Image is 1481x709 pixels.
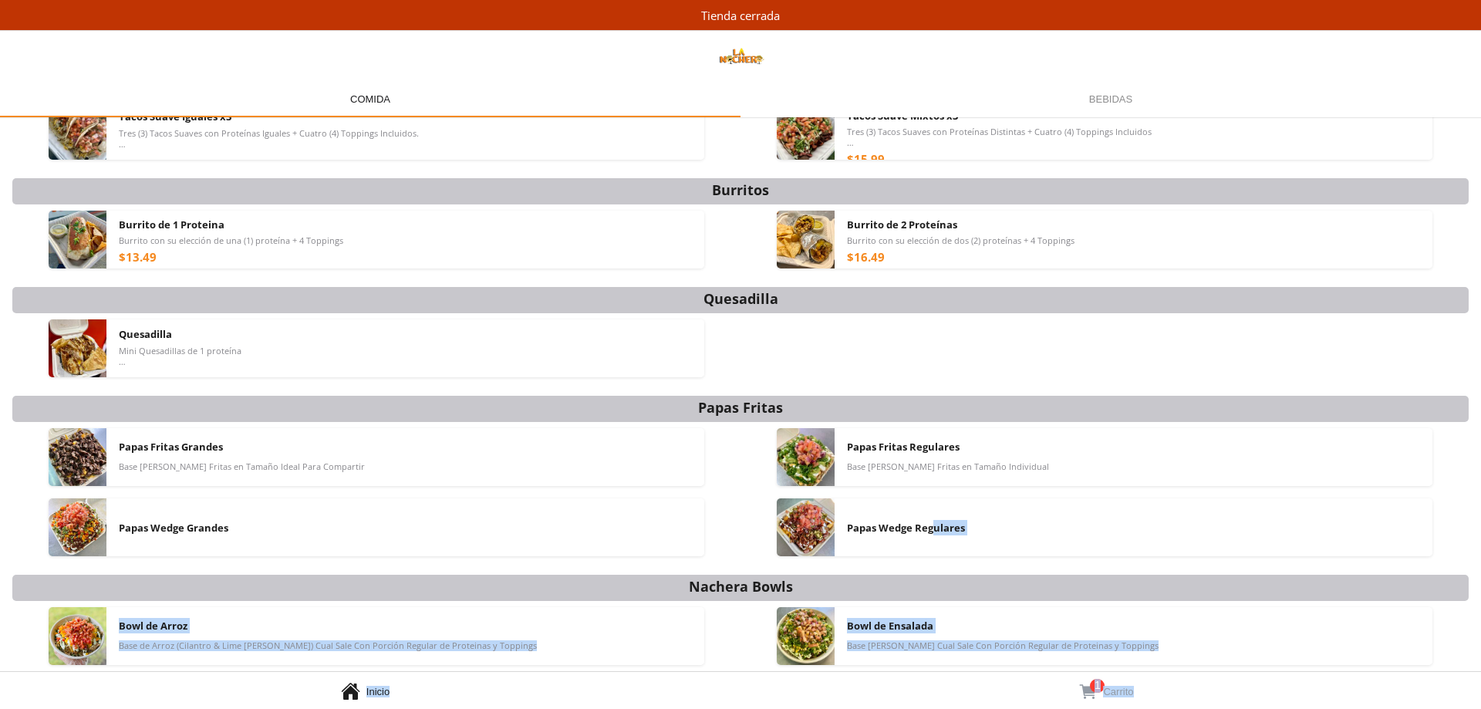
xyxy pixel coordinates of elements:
span: Base de Arroz (Cilantro & Lime [PERSON_NAME]) Cual Sale Con Porción Regular de Proteinas y Toppings [119,640,537,651]
span: Inicio [366,686,390,697]
span: Bowl de Ensalada [847,619,933,633]
span: Burrito de 2 Proteínas [847,218,957,231]
span: Base [PERSON_NAME] Cual Sale Con Porción Regular de Proteinas y Toppings [847,640,1159,651]
span: Papas Fritas Regulares [847,440,960,454]
span: Quesadilla [119,327,172,341]
a: 1Carrito [740,672,1481,709]
span: Burrito con su elección de dos (2) proteínas + 4 Toppings [847,235,1074,246]
span: 1 [1090,679,1105,694]
span: Papas Fritas Grandes [119,440,223,454]
span: Bowl de Arroz [119,619,187,633]
span: Base [PERSON_NAME] Fritas en Tamaño Individual [847,461,1049,472]
div: $15.99 [847,151,885,167]
div: Quesadilla [703,289,778,309]
span: Papas Wedge Grandes [119,521,228,535]
div: $16.49 [847,249,885,265]
span: Burrito con su elección de una (1) proteína + 4 Toppings [119,235,343,246]
span: Mini Quesadillas de 1 proteína Toppings Salen Aparte [119,346,241,367]
span: Tres (3) Tacos Suaves con Proteínas Iguales + Cuatro (4) Toppings Incluidos. *Toppings Serán Igua... [119,128,419,150]
div: $13.49 [119,249,157,265]
span: Papas Wedge Regulares [847,521,965,535]
div: Papas Fritas [698,397,783,417]
button:  [1078,681,1098,702]
span: Burrito de 1 Proteina [119,218,224,231]
div: Nachera Bowls [689,576,793,596]
span: Carrito [1103,686,1133,697]
div: Tienda cerrada [701,8,780,23]
span: Base [PERSON_NAME] Fritas en Tamaño Ideal Para Compartir [119,461,365,472]
div: Burritos [712,180,769,200]
span: Tres (3) Tacos Suaves con Proteínas Distintas + Cuatro (4) Toppings Incluidos *Toppings Serán Igu... [847,127,1152,148]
